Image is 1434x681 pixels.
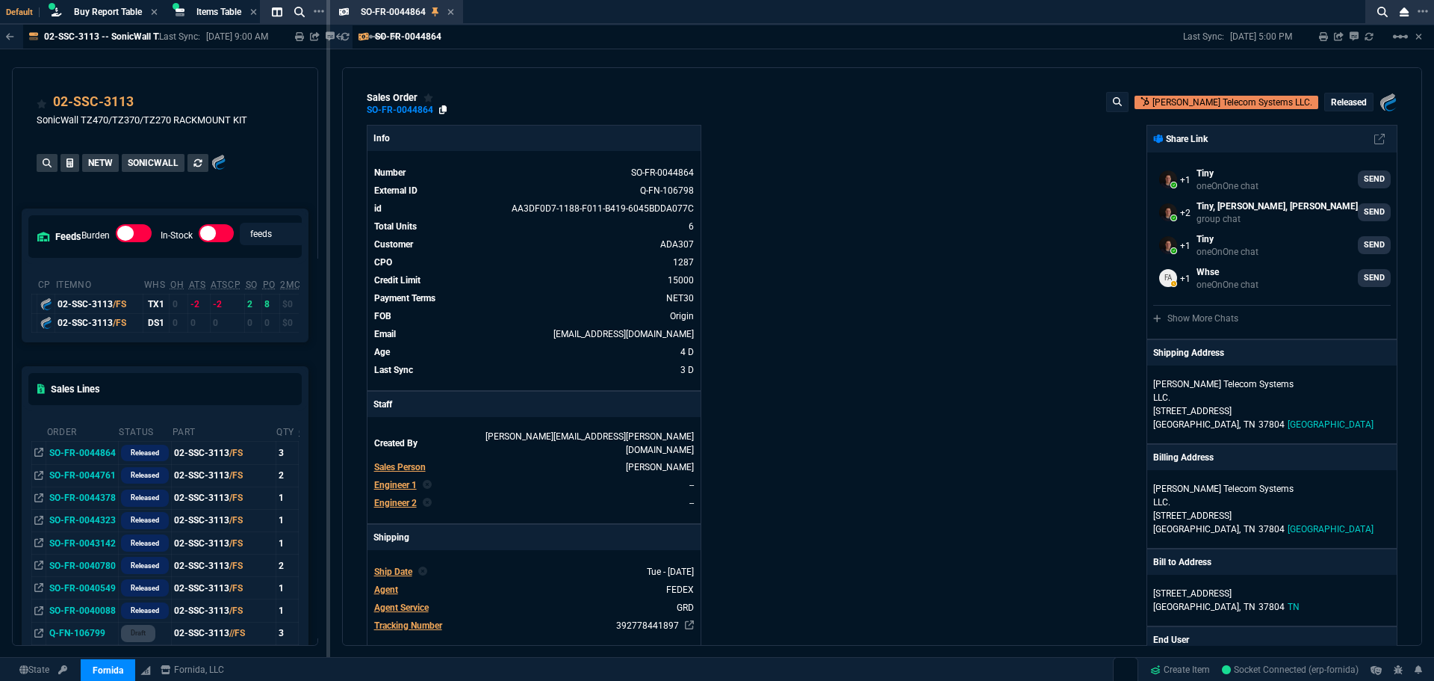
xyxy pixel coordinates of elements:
[46,644,118,667] td: Q-FN-106531
[298,644,326,667] td: 0
[1153,451,1214,464] p: Billing Address
[668,275,694,286] span: 15000
[172,600,276,622] td: 02-SSC-3113
[689,480,694,490] span: --
[172,555,276,577] td: 02-SSC-3113
[229,605,243,616] span: /FS
[1153,346,1224,360] p: Shipping Address
[143,295,170,313] td: TX1
[131,492,159,504] p: Released
[1196,167,1258,180] p: Tiny
[1196,200,1358,213] p: Tiny, [PERSON_NAME], [PERSON_NAME]
[143,273,170,295] th: WHS
[229,583,243,594] span: /FS
[122,154,184,172] button: SONICWALL
[276,442,298,464] td: 3
[373,237,695,252] tr: undefined
[1196,265,1258,279] p: Whse
[1394,3,1415,21] nx-icon: Close Workbench
[1183,31,1230,43] p: Last Sync:
[374,203,382,214] span: id
[1244,419,1255,430] span: TN
[298,442,326,464] td: 2
[210,313,245,332] td: 0
[263,280,276,290] abbr: Total units on open Purchase Orders
[276,531,298,554] td: 1
[245,313,262,332] td: 0
[680,347,694,357] span: 9/1/25 => 7:00 PM
[1196,180,1258,192] p: oneOnOne chat
[46,622,118,644] td: Q-FN-106799
[367,392,701,417] p: Staff
[374,462,426,472] span: Sales Person
[37,229,81,244] h5: feeds
[172,420,276,442] th: Part
[1153,509,1391,523] p: [STREET_ADDRESS]
[374,257,392,268] span: CPO
[1288,602,1300,612] span: TN
[373,291,695,306] tr: undefined
[1222,665,1359,675] span: Socket Connected (erp-fornida)
[34,470,43,481] nx-icon: Open In Opposite Panel
[1258,524,1285,534] span: 37804
[34,561,43,571] nx-icon: Open In Opposite Panel
[46,420,118,442] th: Order
[250,7,257,19] nx-icon: Close Tab
[373,600,695,615] tr: undefined
[298,600,326,622] td: 0
[1153,524,1241,534] span: [GEOGRAPHIC_DATA],
[34,448,43,458] nx-icon: Open In Opposite Panel
[229,538,243,549] span: /FS
[170,280,184,290] abbr: Total units in inventory.
[373,564,695,579] tr: undefined
[374,329,396,339] span: Email
[37,113,247,127] p: SonicWall TZ470/TZ370/TZ270 RACKMOUNT KIT
[276,600,298,622] td: 1
[172,577,276,600] td: 02-SSC-3113
[367,92,434,104] div: sales order
[1288,524,1374,534] span: [GEOGRAPHIC_DATA]
[447,7,454,19] nx-icon: Close Tab
[44,31,311,43] p: 02-SSC-3113 -- SonicWall TZ470/TZ370/TZ270 RACKMOUNT KIT
[1153,230,1391,260] a: ryan.neptune@fornida.com,seti.shadab@fornida.com
[229,448,243,458] span: /FS
[373,327,695,342] tr: wsawalhah@adamstelecom.com
[373,363,695,378] tr: 9/2/25 => 5:00 PM
[374,567,412,577] span: Ship Date
[46,600,118,622] td: SO-FR-0040088
[116,224,152,248] div: Burden
[131,605,159,617] p: Released
[262,295,280,313] td: 8
[689,221,694,232] span: 6
[113,318,126,328] span: /FS
[373,273,695,288] tr: undefined
[172,442,276,464] td: 02-SSC-3113
[367,28,385,46] mat-icon: Example home icon
[131,627,146,639] p: draft
[1153,313,1238,324] a: Show More Chats
[660,239,694,250] a: ADA307
[1153,404,1391,418] p: [STREET_ADDRESS]
[172,644,276,667] td: 02-SSC-3113
[1153,263,1391,293] a: whse@fornida.com,ryan.neptune@fornida.com
[46,555,118,577] td: SO-FR-0040780
[374,293,435,303] span: Payment Terms
[159,31,206,43] p: Last Sync:
[131,514,159,526] p: Released
[1153,132,1208,146] p: Share Link
[34,515,43,526] nx-icon: Open In Opposite Panel
[58,298,140,311] div: 02-SSC-3113
[298,555,326,577] td: 0
[1144,659,1216,681] a: Create Item
[631,167,694,178] span: See Marketplace Order
[46,577,118,600] td: SO-FR-0040549
[1153,555,1211,569] p: Bill to Address
[1358,269,1391,287] a: SEND
[374,585,398,595] span: Agent
[196,7,241,17] span: Items Table
[373,201,695,216] tr: See Marketplace Order
[1230,31,1292,43] p: [DATE] 5:00 PM
[616,620,679,631] a: 392778441897
[373,255,695,270] tr: undefined
[367,109,433,111] a: SO-FR-0044864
